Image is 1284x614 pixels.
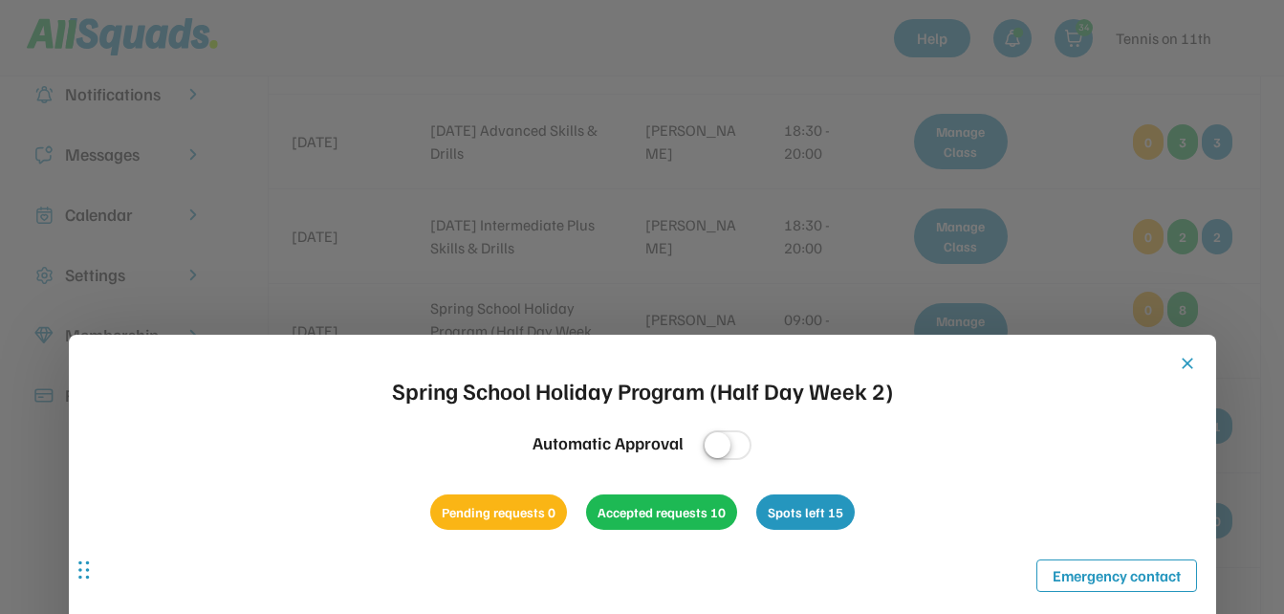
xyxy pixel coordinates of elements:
div: Accepted requests 10 [586,494,737,530]
div: Spots left 15 [756,494,855,530]
div: Spring School Holiday Program (Half Day Week 2) [392,373,893,407]
div: Automatic Approval [533,430,684,456]
button: close [1178,354,1197,373]
div: Pending requests 0 [430,494,567,530]
button: Emergency contact [1036,559,1197,592]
